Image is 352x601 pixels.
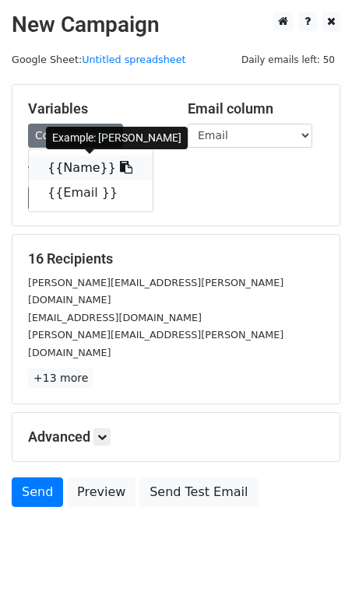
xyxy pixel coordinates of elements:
[139,477,258,507] a: Send Test Email
[236,51,340,68] span: Daily emails left: 50
[12,12,340,38] h2: New Campaign
[82,54,185,65] a: Untitled spreadsheet
[46,127,188,149] div: Example: [PERSON_NAME]
[28,250,324,267] h5: 16 Recipients
[67,477,136,507] a: Preview
[28,369,93,388] a: +13 more
[28,100,164,117] h5: Variables
[236,54,340,65] a: Daily emails left: 50
[12,54,186,65] small: Google Sheet:
[28,277,283,306] small: [PERSON_NAME][EMAIL_ADDRESS][PERSON_NAME][DOMAIN_NAME]
[28,329,283,358] small: [PERSON_NAME][EMAIL_ADDRESS][PERSON_NAME][DOMAIN_NAME]
[188,100,324,117] h5: Email column
[274,526,352,601] iframe: Chat Widget
[29,180,153,205] a: {{Email }}
[28,428,324,446] h5: Advanced
[28,124,123,148] a: Copy/paste...
[29,155,153,180] a: {{Name}}
[12,477,63,507] a: Send
[28,312,202,323] small: [EMAIL_ADDRESS][DOMAIN_NAME]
